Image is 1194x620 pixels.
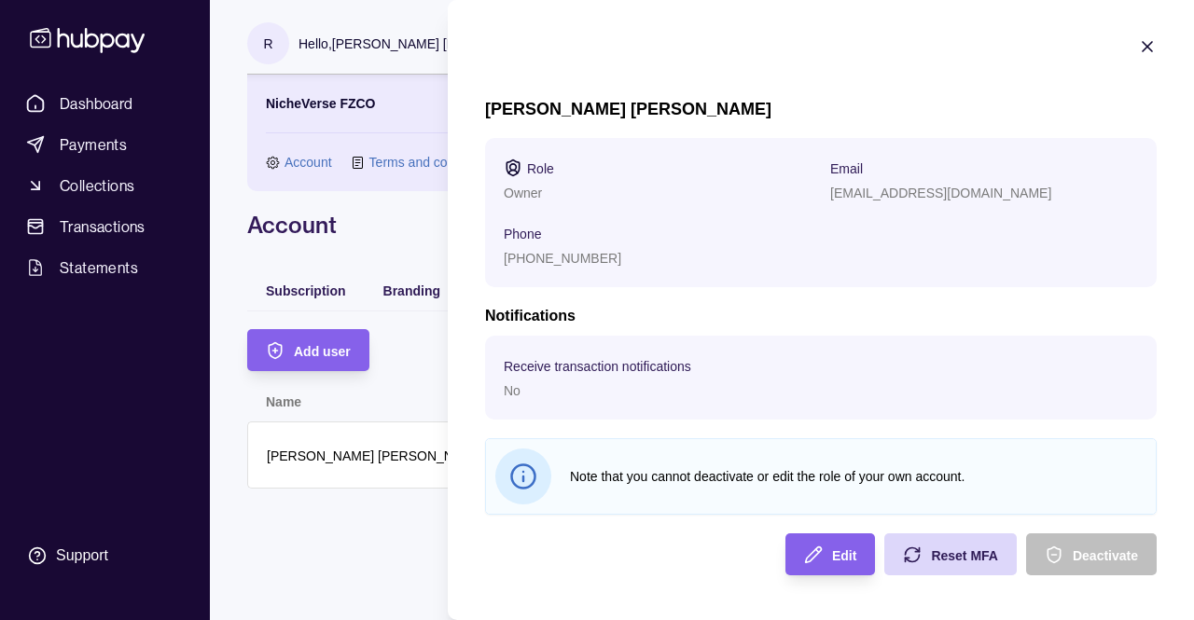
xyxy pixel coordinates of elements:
[830,186,1051,200] p: [EMAIL_ADDRESS][DOMAIN_NAME]
[884,533,1017,575] button: Reset MFA
[527,161,554,176] p: Role
[1073,548,1138,563] span: Deactivate
[931,548,998,563] span: Reset MFA
[504,383,521,398] p: No
[485,99,1157,119] h1: [PERSON_NAME] [PERSON_NAME]
[504,251,621,266] p: [PHONE_NUMBER]
[485,306,1157,326] h2: Notifications
[1026,533,1157,575] button: Deactivate
[504,359,691,374] p: Receive transaction notifications
[785,533,875,575] button: Edit
[504,227,541,241] p: Phone
[504,186,542,200] p: Owner
[832,548,856,563] span: Edit
[830,161,863,176] p: Email
[570,466,1146,487] p: Note that you cannot deactivate or edit the role of your own account.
